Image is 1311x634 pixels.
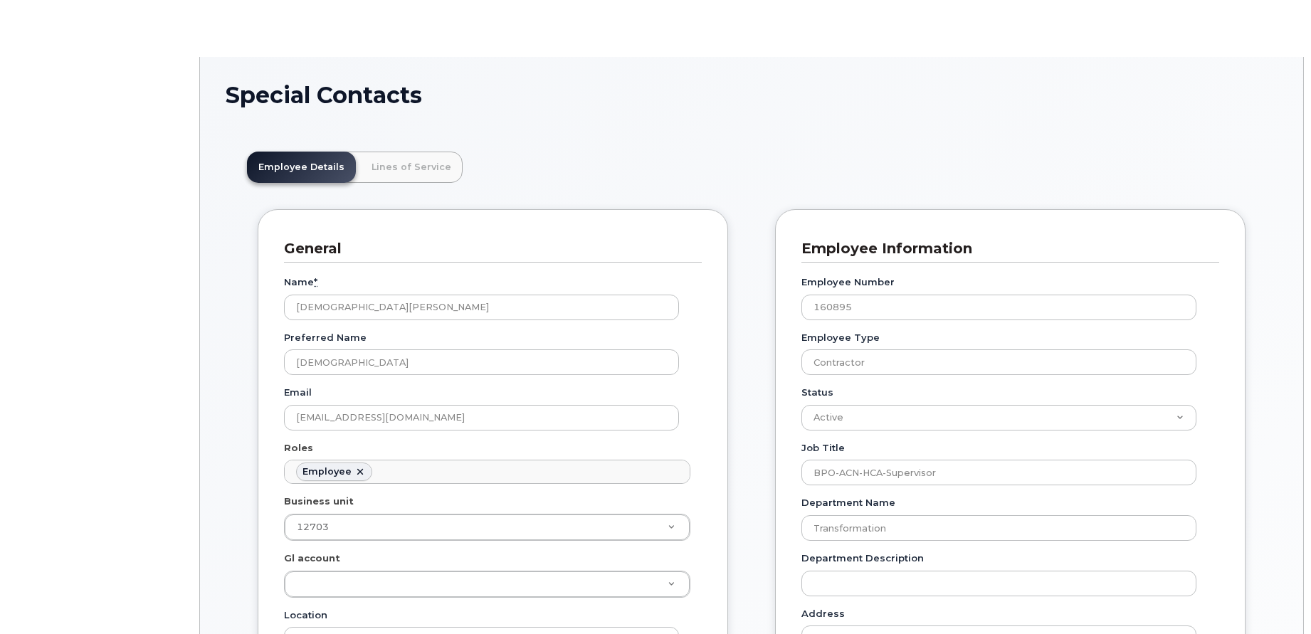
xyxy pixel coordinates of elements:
label: Department Description [801,551,924,565]
label: Address [801,607,845,620]
a: Lines of Service [360,152,463,183]
a: Employee Details [247,152,356,183]
h3: General [284,239,691,258]
label: Employee Type [801,331,880,344]
div: Employee [302,466,352,477]
label: Location [284,608,327,622]
label: Status [801,386,833,399]
label: Department Name [801,496,895,509]
a: 12703 [285,514,690,540]
label: Business unit [284,495,354,508]
h1: Special Contacts [226,83,1278,107]
label: Roles [284,441,313,455]
h3: Employee Information [801,239,1209,258]
label: Email [284,386,312,399]
span: 12703 [297,522,329,532]
label: Employee Number [801,275,895,289]
abbr: required [314,276,317,287]
label: Name [284,275,317,289]
label: Job Title [801,441,845,455]
label: Preferred Name [284,331,367,344]
label: Gl account [284,551,340,565]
